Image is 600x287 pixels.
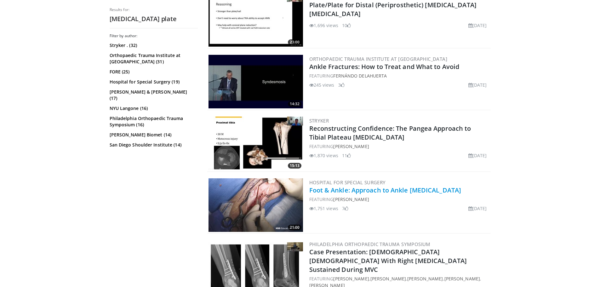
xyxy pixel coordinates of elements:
li: [DATE] [468,22,487,29]
li: 1,751 views [309,205,338,212]
a: NYU Langone (16) [110,105,196,112]
li: 11 [342,152,351,159]
a: [PERSON_NAME] [333,276,369,282]
a: [PERSON_NAME] Biomet (14) [110,132,196,138]
a: FORE (25) [110,69,196,75]
li: 1,870 views [309,152,338,159]
a: 21:00 [209,178,303,232]
a: Stryker [309,118,329,124]
div: FEATURING [309,72,489,79]
a: Fernándo Delahuerta [333,73,387,79]
span: 23:00 [288,39,301,45]
a: [PERSON_NAME] [370,276,406,282]
li: [DATE] [468,152,487,159]
span: 15:13 [288,163,301,169]
a: [PERSON_NAME] [333,143,369,149]
a: 15:13 [209,117,303,170]
span: 14:32 [288,101,301,107]
a: Foot & Ankle: Approach to Ankle [MEDICAL_DATA] [309,186,461,194]
a: Hospital for Special Surgery [309,179,386,186]
h2: [MEDICAL_DATA] plate [110,15,198,23]
a: [PERSON_NAME] [407,276,443,282]
a: [PERSON_NAME] [333,196,369,202]
img: 19830462-5f3a-4276-97ab-63fe186e2edc.300x170_q85_crop-smart_upscale.jpg [209,55,303,108]
div: FEATURING [309,143,489,150]
h3: Filter by author: [110,33,198,38]
li: 7 [342,205,348,212]
a: Plate/Plate for Distal (Periprosthetic) [MEDICAL_DATA] [MEDICAL_DATA] [309,1,477,18]
a: Case Presentation: [DEMOGRAPHIC_DATA] [DEMOGRAPHIC_DATA] With Right [MEDICAL_DATA] Sustained Duri... [309,248,467,274]
img: 8470a241-c86e-4ed9-872b-34b130b63566.300x170_q85_crop-smart_upscale.jpg [209,117,303,170]
li: 10 [342,22,351,29]
a: Stryker . (32) [110,42,196,49]
a: Reconstructing Confidence: The Pangea Approach to Tibial Plateau [MEDICAL_DATA] [309,124,471,141]
li: [DATE] [468,205,487,212]
span: 21:00 [288,225,301,230]
a: 14:32 [209,55,303,108]
li: 1,696 views [309,22,338,29]
a: Orthopaedic Trauma Institute at [GEOGRAPHIC_DATA] (31) [110,52,196,65]
a: [PERSON_NAME] [444,276,480,282]
img: b96871f0-b1fb-4fea-8d4a-767f35c326c2.300x170_q85_crop-smart_upscale.jpg [209,178,303,232]
a: Philadelphia Orthopaedic Trauma Symposium [309,241,431,247]
a: San Diego Shoulder Institute (14) [110,142,196,148]
li: [DATE] [468,82,487,88]
a: Ankle Fractures: How to Treat and What to Avoid [309,62,460,71]
a: Philadelphia Orthopaedic Trauma Symposium (16) [110,115,196,128]
a: Orthopaedic Trauma Institute at [GEOGRAPHIC_DATA] [309,56,448,62]
li: 245 views [309,82,334,88]
li: 3 [338,82,345,88]
div: FEATURING [309,196,489,203]
p: Results for: [110,7,198,12]
a: [PERSON_NAME] & [PERSON_NAME] (17) [110,89,196,101]
a: Hospital for Special Surgery (19) [110,79,196,85]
